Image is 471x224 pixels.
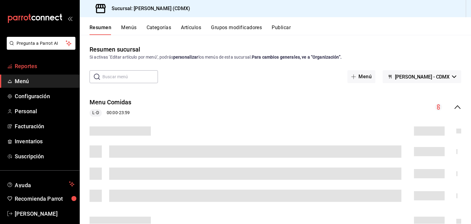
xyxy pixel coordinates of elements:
span: Inventarios [15,137,75,145]
button: Menú [347,70,375,83]
span: Menú [15,77,75,85]
button: Publicar [272,25,291,35]
strong: personalizar [173,55,198,60]
a: Pregunta a Parrot AI [4,44,75,51]
div: collapse-menu-row [80,93,471,122]
button: Artículos [181,25,201,35]
span: Suscripción [15,152,75,160]
button: Resumen [90,25,111,35]
button: Menu Comidas [90,98,132,107]
button: Menús [121,25,136,35]
h3: Sucursal: [PERSON_NAME] (CDMX) [107,5,190,12]
span: Facturación [15,122,75,130]
span: [PERSON_NAME] [15,210,75,218]
div: Resumen sucursal [90,45,140,54]
span: Ayuda [15,180,67,188]
button: Pregunta a Parrot AI [7,37,75,50]
button: Categorías [147,25,171,35]
button: [PERSON_NAME] - CDMX [383,70,461,83]
span: Configuración [15,92,75,100]
div: navigation tabs [90,25,471,35]
div: 00:00 - 23:59 [90,109,132,117]
span: Pregunta a Parrot AI [17,40,66,47]
span: L-D [90,110,101,116]
div: Si activas ‘Editar artículo por menú’, podrás los menús de esta sucursal. [90,54,461,60]
span: Personal [15,107,75,115]
span: [PERSON_NAME] - CDMX [395,74,450,80]
strong: Para cambios generales, ve a “Organización”. [252,55,342,60]
input: Buscar menú [102,71,158,83]
span: Recomienda Parrot [15,195,75,203]
span: Reportes [15,62,75,70]
button: open_drawer_menu [67,16,72,21]
button: Grupos modificadores [211,25,262,35]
